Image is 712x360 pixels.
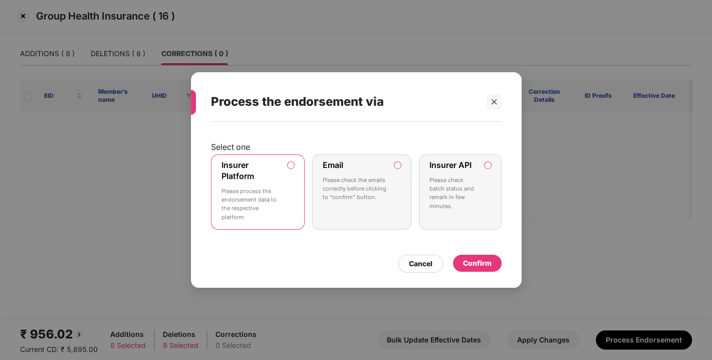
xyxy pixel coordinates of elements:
p: Please process the endorsement data to the respective platform [221,187,280,222]
p: Select one [211,142,502,152]
label: Email [322,160,343,170]
p: Please check the emails correctly before clicking to “confirm” button. [322,176,386,202]
label: Insurer API [429,160,471,170]
div: Cancel [409,258,432,269]
label: Insurer Platform [221,160,254,181]
input: Insurer APIPlease check batch status and remark in few minutes. [485,162,491,168]
div: Confirm [463,258,492,269]
span: close [490,98,497,105]
input: Insurer PlatformPlease process the endorsement data to the respective platform [287,162,294,168]
input: EmailPlease check the emails correctly before clicking to “confirm” button. [394,162,400,168]
div: Process the endorsement via [211,82,478,121]
p: Please check batch status and remark in few minutes. [429,176,477,211]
